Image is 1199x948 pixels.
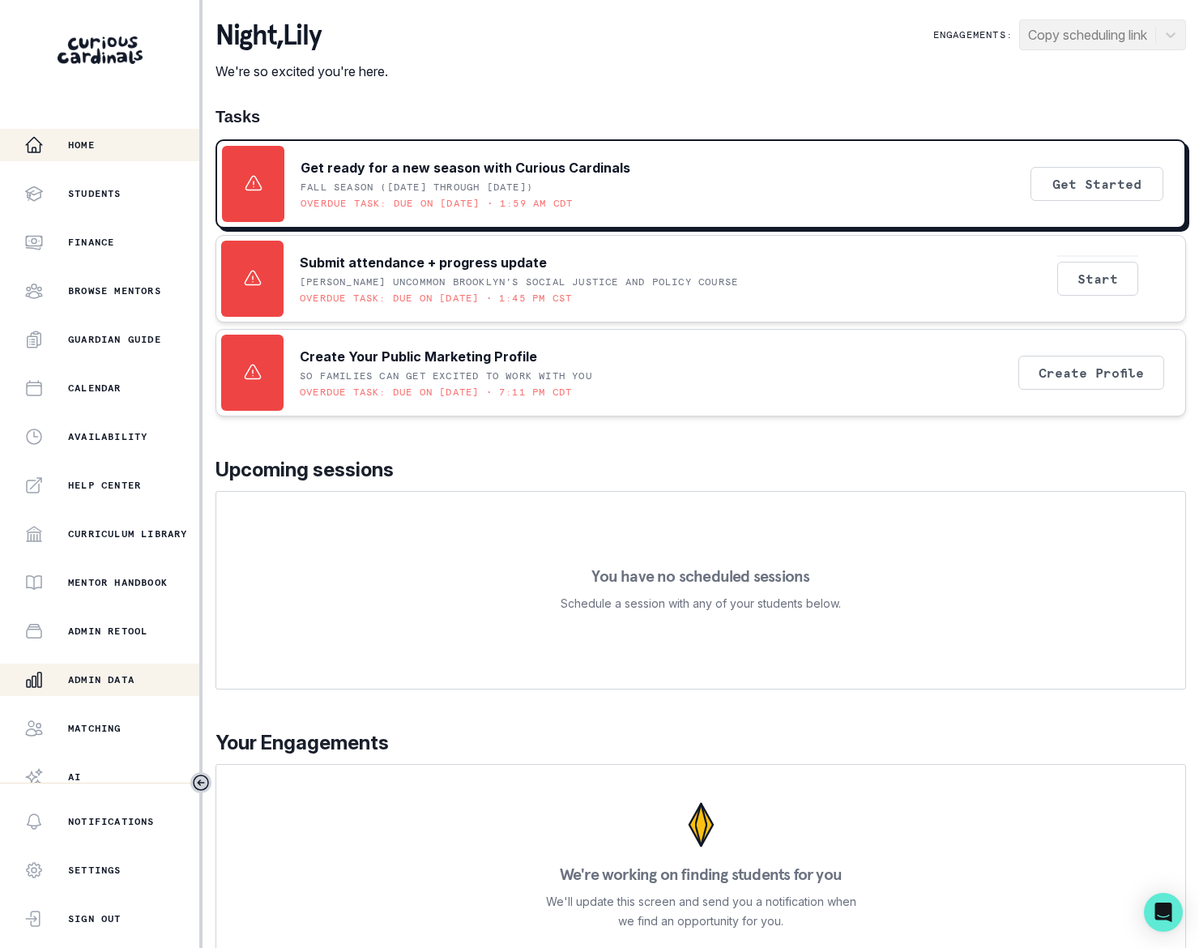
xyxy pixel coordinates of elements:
div: Open Intercom Messenger [1144,893,1183,932]
p: Finance [68,236,114,249]
p: Schedule a session with any of your students below. [561,594,841,613]
p: Submit attendance + progress update [300,253,547,272]
img: Curious Cardinals Logo [58,36,143,64]
button: Start [1057,262,1138,296]
p: We're so excited you're here. [215,62,388,81]
p: Mentor Handbook [68,576,168,589]
p: Curriculum Library [68,527,188,540]
button: Toggle sidebar [190,772,211,793]
p: Fall Season ([DATE] through [DATE]) [301,181,533,194]
p: We're working on finding students for you [560,866,842,882]
p: Overdue task: Due on [DATE] • 7:11 PM CDT [300,386,572,399]
button: Create Profile [1018,356,1164,390]
p: Students [68,187,122,200]
p: Overdue task: Due on [DATE] • 1:59 AM CDT [301,197,573,210]
p: Home [68,139,95,152]
p: Availability [68,430,147,443]
p: Upcoming sessions [215,455,1186,485]
p: Admin Data [68,673,134,686]
p: Settings [68,864,122,877]
p: Engagements: [933,28,1013,41]
p: Sign Out [68,912,122,925]
p: Guardian Guide [68,333,161,346]
p: AI [68,771,81,784]
p: Browse Mentors [68,284,161,297]
p: [PERSON_NAME] UNCOMMON Brooklyn's Social Justice and Policy Course [300,275,738,288]
p: Calendar [68,382,122,395]
p: Get ready for a new season with Curious Cardinals [301,158,630,177]
p: We'll update this screen and send you a notification when we find an opportunity for you. [545,892,856,931]
h1: Tasks [215,107,1186,126]
p: Overdue task: Due on [DATE] • 1:45 PM CST [300,292,572,305]
p: Your Engagements [215,728,1186,758]
p: night , Lily [215,19,388,52]
p: Create Your Public Marketing Profile [300,347,537,366]
p: Notifications [68,815,155,828]
p: Help Center [68,479,141,492]
p: Admin Retool [68,625,147,638]
button: Get Started [1030,167,1163,201]
p: You have no scheduled sessions [591,568,809,584]
p: SO FAMILIES CAN GET EXCITED TO WORK WITH YOU [300,369,592,382]
p: Matching [68,722,122,735]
